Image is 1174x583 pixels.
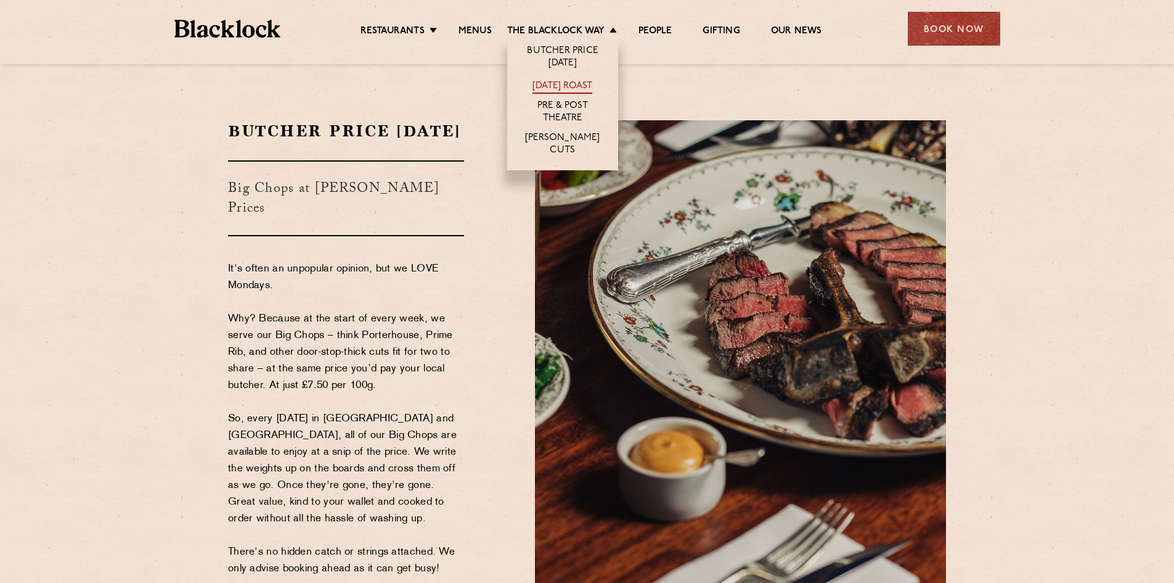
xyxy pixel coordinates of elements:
a: The Blacklock Way [507,25,605,39]
p: It's often an unpopular opinion, but we LOVE Mondays. Why? Because at the start of every week, we... [228,261,464,577]
a: Restaurants [361,25,425,39]
a: [DATE] Roast [532,80,592,94]
a: [PERSON_NAME] Cuts [520,132,606,158]
a: Butcher Price [DATE] [520,45,606,71]
a: Menus [459,25,492,39]
a: Gifting [703,25,740,39]
a: People [638,25,672,39]
h3: Big Chops at [PERSON_NAME] Prices [228,160,464,236]
div: Book Now [908,12,1000,46]
img: BL_Textured_Logo-footer-cropped.svg [174,20,281,38]
h2: Butcher Price [DATE] [228,120,464,142]
a: Pre & Post Theatre [520,100,606,126]
a: Our News [771,25,822,39]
